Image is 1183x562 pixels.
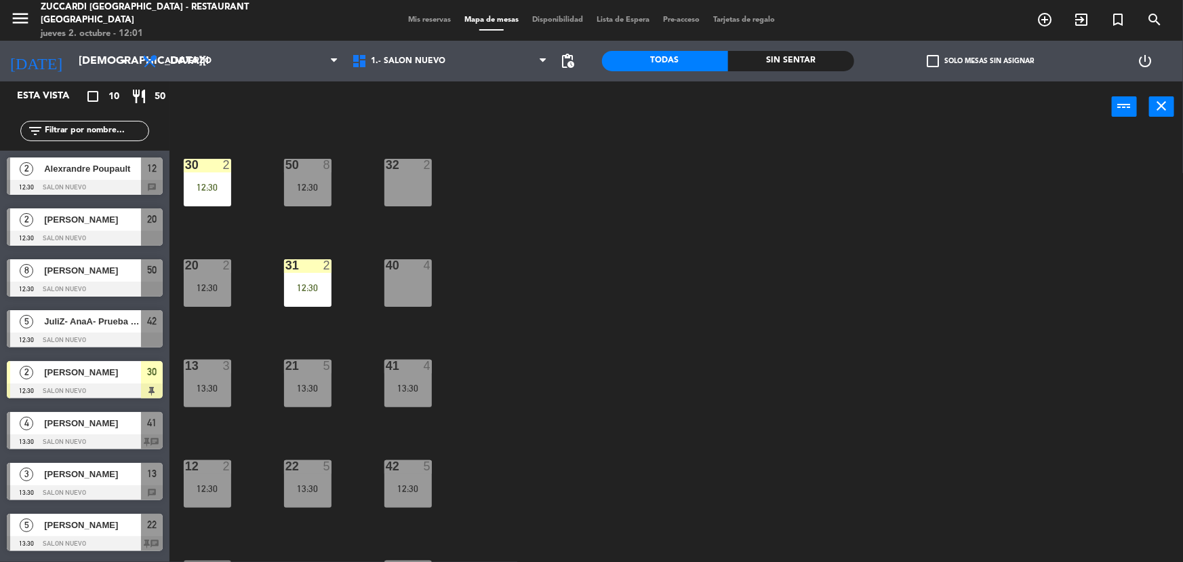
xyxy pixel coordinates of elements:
[85,88,101,105] i: crop_square
[285,259,286,271] div: 31
[147,262,157,278] span: 50
[10,8,31,29] i: menu
[223,259,231,271] div: 2
[20,264,33,278] span: 8
[185,460,186,472] div: 12
[147,313,157,329] span: 42
[44,212,141,227] span: [PERSON_NAME]
[10,8,31,33] button: menu
[386,460,386,472] div: 42
[223,460,231,472] div: 2
[424,460,432,472] div: 5
[401,16,458,24] span: Mis reservas
[184,283,231,293] div: 12:30
[116,53,132,69] i: arrow_drop_down
[384,484,432,493] div: 12:30
[285,360,286,372] div: 21
[386,259,386,271] div: 40
[7,88,98,105] div: Esta vista
[927,55,940,67] span: check_box_outline_blank
[458,16,525,24] span: Mapa de mesas
[323,259,332,271] div: 2
[323,360,332,372] div: 5
[284,383,332,393] div: 13:30
[44,416,141,430] span: [PERSON_NAME]
[602,51,728,71] div: Todas
[656,16,706,24] span: Pre-acceso
[44,518,141,532] span: [PERSON_NAME]
[147,466,157,482] span: 13
[223,360,231,372] div: 3
[43,124,148,138] input: Filtrar por nombre...
[590,16,656,24] span: Lista de Espera
[184,183,231,192] div: 12:30
[131,88,147,105] i: restaurant
[424,259,432,271] div: 4
[147,364,157,380] span: 30
[706,16,782,24] span: Tarjetas de regalo
[184,383,231,393] div: 13:30
[323,159,332,171] div: 8
[41,27,285,41] div: jueves 2. octubre - 12:01
[20,366,33,379] span: 2
[1073,12,1089,28] i: exit_to_app
[185,259,186,271] div: 20
[285,460,286,472] div: 22
[185,159,186,171] div: 30
[147,211,157,227] span: 20
[1117,98,1133,114] i: power_input
[386,360,386,372] div: 41
[44,467,141,481] span: [PERSON_NAME]
[424,360,432,372] div: 4
[44,263,141,278] span: [PERSON_NAME]
[386,159,386,171] div: 32
[1154,98,1170,114] i: close
[284,283,332,293] div: 12:30
[20,417,33,430] span: 4
[371,56,445,66] span: 1.- SALON NUEVO
[525,16,590,24] span: Disponibilidad
[728,51,854,71] div: Sin sentar
[147,160,157,176] span: 12
[384,383,432,393] div: 13:30
[424,159,432,171] div: 2
[41,1,285,27] div: Zuccardi [GEOGRAPHIC_DATA] - Restaurant [GEOGRAPHIC_DATA]
[27,123,43,139] i: filter_list
[165,56,212,66] span: Almuerzo
[147,415,157,431] span: 41
[20,162,33,176] span: 2
[1146,12,1163,28] i: search
[20,519,33,532] span: 5
[20,315,33,329] span: 5
[185,360,186,372] div: 13
[20,468,33,481] span: 3
[560,53,576,69] span: pending_actions
[284,484,332,493] div: 13:30
[927,55,1035,67] label: Solo mesas sin asignar
[184,484,231,493] div: 12:30
[1137,53,1153,69] i: power_settings_new
[223,159,231,171] div: 2
[323,460,332,472] div: 5
[1149,96,1174,117] button: close
[20,213,33,227] span: 2
[155,89,165,105] span: 50
[1112,96,1137,117] button: power_input
[285,159,286,171] div: 50
[108,89,119,105] span: 10
[284,183,332,192] div: 12:30
[44,365,141,379] span: [PERSON_NAME]
[1110,12,1126,28] i: turned_in_not
[44,162,141,176] span: Alexrandre Poupault
[1037,12,1053,28] i: add_circle_outline
[44,314,141,329] span: JuliZ- AnaA- Prueba menú
[147,517,157,533] span: 22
